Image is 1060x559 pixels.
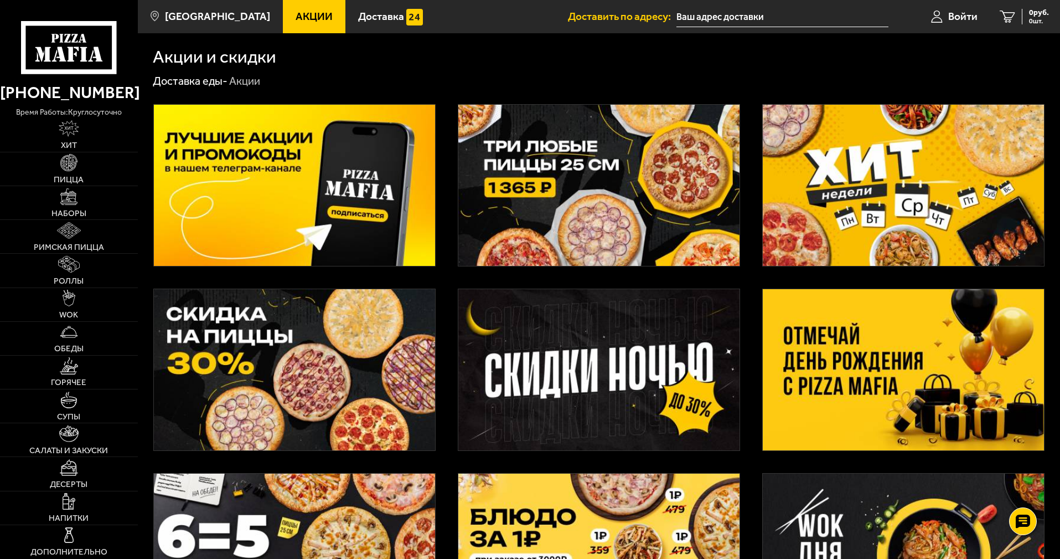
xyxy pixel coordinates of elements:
[54,345,84,353] span: Обеды
[61,141,77,150] span: Хит
[676,7,888,27] input: Ваш адрес доставки
[153,74,227,88] a: Доставка еды-
[57,413,80,421] span: Супы
[1029,9,1049,17] span: 0 руб.
[50,480,87,489] span: Десерты
[30,548,107,556] span: Дополнительно
[54,277,84,285] span: Роллы
[1029,18,1049,24] span: 0 шт.
[229,74,260,89] div: Акции
[358,11,404,22] span: Доставка
[51,378,86,387] span: Горячее
[296,11,333,22] span: Акции
[49,514,89,522] span: Напитки
[406,9,423,25] img: 15daf4d41897b9f0e9f617042186c801.svg
[29,447,108,455] span: Салаты и закуски
[54,176,84,184] span: Пицца
[51,209,86,218] span: Наборы
[153,48,276,66] h1: Акции и скидки
[34,243,104,252] span: Римская пицца
[948,11,978,22] span: Войти
[165,11,270,22] span: [GEOGRAPHIC_DATA]
[568,11,676,22] span: Доставить по адресу:
[59,311,78,319] span: WOK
